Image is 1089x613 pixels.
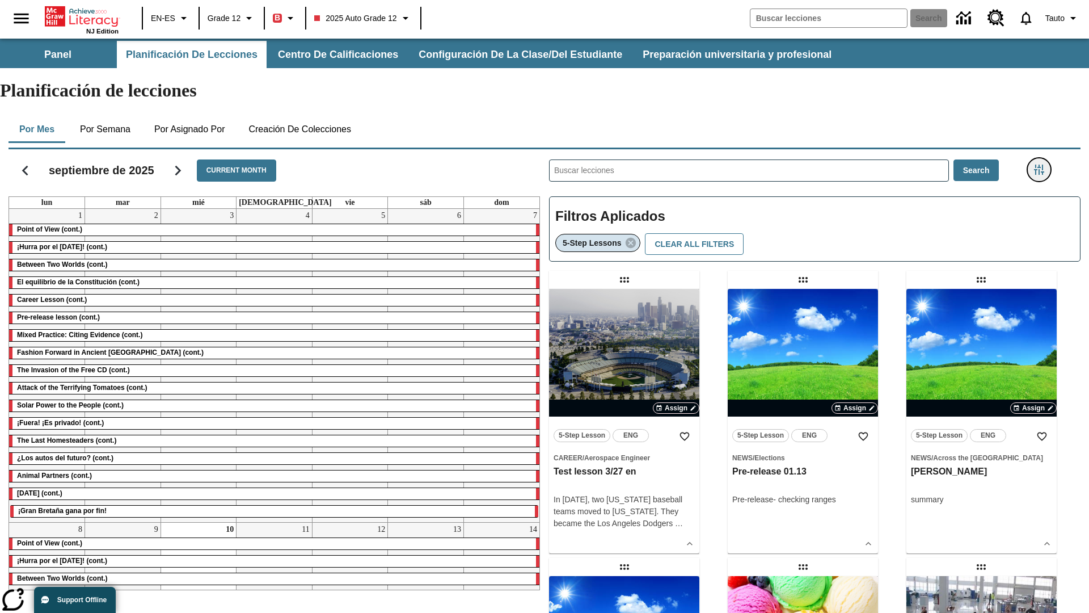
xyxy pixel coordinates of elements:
[728,289,878,553] div: lesson details
[1010,402,1057,414] button: Assign Elegir fechas
[554,429,610,442] button: 5-Step Lesson
[71,116,140,143] button: Por semana
[17,384,147,392] span: Attack of the Terrifying Tomatoes (cont.)
[531,209,539,222] a: 7 de septiembre de 2025
[931,454,933,462] span: /
[853,426,873,447] button: Añadir a mis Favoritas
[550,160,948,181] input: Buscar lecciones
[310,8,416,28] button: Class: 2025 Auto Grade 12, Selecciona una clase
[933,454,1043,462] span: Across the [GEOGRAPHIC_DATA]
[732,454,753,462] span: News
[732,466,873,478] h3: Pre-release 01.13
[911,429,968,442] button: 5-Step Lesson
[492,197,511,208] a: domingo
[9,116,65,143] button: Por mes
[268,8,302,28] button: Boost El color de la clase es rojo. Cambiar el color de la clase.
[299,523,311,536] a: 11 de septiembre de 2025
[17,454,113,462] span: ¿Los autos del futuro? (cont.)
[555,234,640,252] div: Eliminar 5-Step Lessons el ítem seleccionado del filtro
[753,454,754,462] span: /
[146,8,195,28] button: Language: EN-ES, Selecciona un idioma
[1041,8,1084,28] button: Perfil/Configuración
[9,383,539,394] div: Attack of the Terrifying Tomatoes (cont.)
[208,12,240,24] span: Grade 12
[554,494,695,530] div: In [DATE], two [US_STATE] baseball teams moved to [US_STATE]. They became the Los Angeles Dodgers
[653,402,699,414] button: Assign Elegir fechas
[972,558,990,576] div: Lección arrastrable: Test pre-release 21
[911,494,1052,506] div: summary
[906,289,1057,553] div: lesson details
[17,557,107,565] span: ¡Hurra por el Día de la Constitución! (cont.)
[1045,12,1065,24] span: Tauto
[584,454,650,462] span: Aerospace Engineer
[9,209,85,523] td: 1 de septiembre de 2025
[314,12,396,24] span: 2025 Auto Grade 12
[615,558,634,576] div: Lección arrastrable: Ready step order
[17,366,130,374] span: The Invasion of the Free CD (cont.)
[1011,3,1041,33] a: Notificaciones
[303,209,312,222] a: 4 de septiembre de 2025
[732,452,873,464] span: Tema: News/Elections
[455,209,463,222] a: 6 de septiembre de 2025
[554,454,583,462] span: Career
[794,271,812,289] div: Lección arrastrable: Pre-release 01.13
[17,243,107,251] span: ¡Hurra por el Día de la Constitución! (cont.)
[17,313,100,321] span: Pre-release lesson (cont.)
[674,426,695,447] button: Añadir a mis Favoritas
[17,539,82,547] span: Point of View (cont.)
[388,209,464,523] td: 6 de septiembre de 2025
[554,452,695,464] span: Tema: Career/Aerospace Engineer
[970,429,1006,442] button: ENG
[11,156,40,185] button: Regresar
[9,573,539,585] div: Between Two Worlds (cont.)
[675,519,683,528] span: …
[681,535,698,552] button: Ver más
[152,523,161,536] a: 9 de septiembre de 2025
[269,41,407,68] button: Centro de calificaciones
[17,225,82,233] span: Point of View (cont.)
[49,163,154,177] h2: septiembre de 2025
[152,209,161,222] a: 2 de septiembre de 2025
[949,3,981,34] a: Centro de información
[17,261,108,268] span: Between Two Worlds (cont.)
[343,197,357,208] a: viernes
[1028,158,1050,181] button: Menú lateral de filtros
[463,209,539,523] td: 7 de septiembre de 2025
[9,347,539,359] div: Fashion Forward in Ancient Rome (cont.)
[1032,426,1052,447] button: Añadir a mis Favoritas
[9,224,539,236] div: Point of View (cont.)
[791,429,828,442] button: ENG
[981,3,1011,33] a: Centro de recursos, Se abrirá en una pestaña nueva.
[911,454,931,462] span: News
[623,430,638,442] span: ENG
[410,41,631,68] button: Configuración de la clase/del estudiante
[555,203,1074,230] h2: Filtros Aplicados
[9,556,539,567] div: ¡Hurra por el Día de la Constitución! (cont.)
[45,5,119,28] a: Portada
[1,41,115,68] button: Panel
[665,403,687,413] span: Assign
[379,209,387,222] a: 5 de septiembre de 2025
[613,429,649,442] button: ENG
[312,209,388,523] td: 5 de septiembre de 2025
[113,197,132,208] a: martes
[549,289,699,553] div: lesson details
[9,471,539,482] div: Animal Partners (cont.)
[17,574,108,582] span: Between Two Worlds (cont.)
[117,41,267,68] button: Planificación de lecciones
[5,2,38,35] button: Abrir el menú lateral
[634,41,841,68] button: Preparación universitaria y profesional
[750,9,907,27] input: search field
[34,587,116,613] button: Support Offline
[417,197,433,208] a: sábado
[203,8,260,28] button: Grado: Grade 12, Elige un grado
[9,400,539,412] div: Solar Power to the People (cont.)
[1039,535,1056,552] button: Ver más
[237,209,313,523] td: 4 de septiembre de 2025
[17,419,104,427] span: ¡Fuera! ¡Es privado! (cont.)
[275,11,280,25] span: B
[375,523,387,536] a: 12 de septiembre de 2025
[802,430,817,442] span: ENG
[9,365,539,376] div: The Invasion of the Free CD (cont.)
[794,558,812,576] div: Lección arrastrable: Test regular lesson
